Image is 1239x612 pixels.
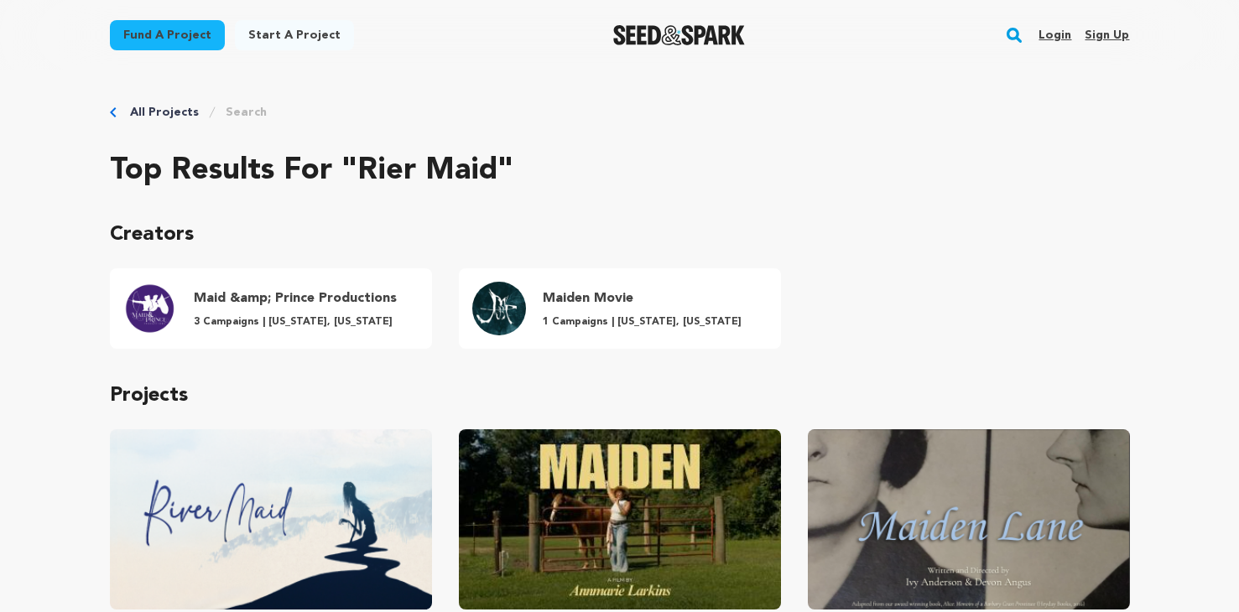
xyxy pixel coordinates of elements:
a: Login [1039,22,1071,49]
a: Maiden Movie Profile [459,268,781,349]
h2: Top results for "rier maid" [110,154,1130,188]
a: Search [226,104,267,121]
p: 1 Campaigns | [US_STATE], [US_STATE] [543,315,742,329]
a: Fund a project [110,20,225,50]
a: All Projects [130,104,199,121]
p: 3 Campaigns | [US_STATE], [US_STATE] [194,315,397,329]
img: Seed&Spark Logo Dark Mode [613,25,745,45]
img: Icon.jpg [472,282,526,335]
a: Seed&Spark Homepage [613,25,745,45]
a: Start a project [235,20,354,50]
a: Maid &amp; Prince Productions Profile [110,268,432,349]
h4: Maid &amp; Prince Productions [194,288,397,309]
p: Creators [110,221,1130,248]
h4: Maiden Movie [543,288,742,309]
a: Sign up [1085,22,1129,49]
p: Projects [110,382,1130,409]
div: Breadcrumb [110,104,1130,121]
img: Full%20Logo%20Circle.png [123,282,177,335]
